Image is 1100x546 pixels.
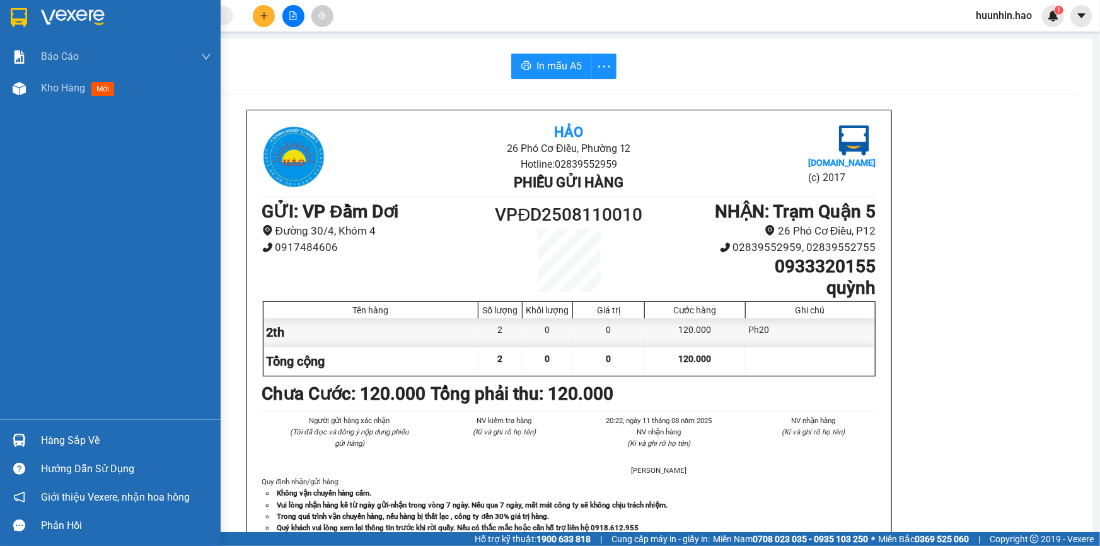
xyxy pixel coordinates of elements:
[475,532,591,546] span: Hỗ trợ kỹ thuật:
[277,501,668,509] strong: Vui lòng nhận hàng kể từ ngày gửi-nhận trong vòng 7 ngày. Nếu qua 7 ngày, mất mát công ty sẽ khôn...
[262,223,492,240] li: Đường 30/4, Khóm 4
[91,82,114,96] span: mới
[41,489,190,505] span: Giới thiệu Vexere, nhận hoa hồng
[16,16,79,79] img: logo.jpg
[782,427,845,436] i: (Kí và ghi rõ họ tên)
[646,223,876,240] li: 26 Phó Cơ Điều, P12
[260,11,269,20] span: plus
[808,158,876,168] b: [DOMAIN_NAME]
[871,537,875,542] span: ⚪️
[523,318,573,347] div: 0
[364,156,773,172] li: Hotline: 02839552959
[606,354,611,364] span: 0
[1055,6,1063,15] sup: 1
[492,201,646,229] h1: VPĐD2508110010
[597,465,722,476] li: [PERSON_NAME]
[13,50,26,64] img: solution-icon
[878,532,969,546] span: Miền Bắc
[118,47,527,62] li: Hotline: 02839552959
[715,201,876,222] b: NHẬN : Trạm Quận 5
[678,354,711,364] span: 120.000
[1076,10,1087,21] span: caret-down
[591,54,617,79] button: more
[536,58,582,74] span: In mẫu A5
[431,383,614,404] b: Tổng phải thu: 120.000
[545,354,550,364] span: 0
[11,8,27,27] img: logo-vxr
[751,415,876,426] li: NV nhận hàng
[478,318,523,347] div: 2
[277,512,550,521] strong: Trong quá trình vận chuyển hàng, nếu hàng bị thất lạc , công ty đền 30% giá trị hàng.
[611,532,710,546] span: Cung cấp máy in - giấy in:
[318,11,327,20] span: aim
[1070,5,1092,27] button: caret-down
[576,305,641,315] div: Giá trị
[646,277,876,299] h1: quỳnh
[282,5,304,27] button: file-add
[746,318,875,347] div: Ph20
[514,175,623,190] b: Phiếu gửi hàng
[600,532,602,546] span: |
[648,305,741,315] div: Cước hàng
[473,427,536,436] i: (Kí và ghi rõ họ tên)
[597,415,722,426] li: 20:22, ngày 11 tháng 08 năm 2025
[277,523,639,532] strong: Quý khách vui lòng xem lại thông tin trước khi rời quầy. Nếu có thắc mắc hoặc cần hỗ trợ liên hệ ...
[627,439,690,448] i: (Kí và ghi rõ họ tên)
[267,305,475,315] div: Tên hàng
[645,318,745,347] div: 120.000
[263,318,479,347] div: 2th
[13,463,25,475] span: question-circle
[41,431,211,450] div: Hàng sắp về
[720,242,731,253] span: phone
[592,59,616,74] span: more
[966,8,1042,23] span: huunhin.hao
[287,415,412,426] li: Người gửi hàng xác nhận
[442,415,567,426] li: NV kiểm tra hàng
[41,49,79,64] span: Báo cáo
[1030,535,1039,543] span: copyright
[13,434,26,447] img: warehouse-icon
[364,141,773,156] li: 26 Phó Cơ Điều, Phường 12
[16,91,152,112] b: GỬI : VP Đầm Dơi
[118,31,527,47] li: 26 Phó Cơ Điều, Phường 12
[289,11,298,20] span: file-add
[41,82,85,94] span: Kho hàng
[482,305,519,315] div: Số lượng
[498,354,503,364] span: 2
[749,305,872,315] div: Ghi chú
[262,476,876,533] div: Quy định nhận/gửi hàng :
[554,124,583,140] b: Hảo
[262,242,273,253] span: phone
[201,52,211,62] span: down
[13,491,25,503] span: notification
[915,534,969,544] strong: 0369 525 060
[839,125,869,156] img: logo.jpg
[1048,10,1059,21] img: icon-new-feature
[1057,6,1061,15] span: 1
[311,5,333,27] button: aim
[536,534,591,544] strong: 1900 633 818
[511,54,592,79] button: printerIn mẫu A5
[267,354,325,369] span: Tổng cộng
[646,239,876,256] li: 02839552959, 02839552755
[13,82,26,95] img: warehouse-icon
[765,225,775,236] span: environment
[41,460,211,479] div: Hướng dẫn sử dụng
[262,383,426,404] b: Chưa Cước : 120.000
[646,256,876,277] h1: 0933320155
[13,520,25,531] span: message
[262,239,492,256] li: 0917484606
[290,427,408,448] i: (Tôi đã đọc và đồng ý nộp dung phiếu gửi hàng)
[573,318,645,347] div: 0
[713,532,868,546] span: Miền Nam
[262,225,273,236] span: environment
[277,489,372,497] strong: Không vận chuyển hàng cấm.
[262,125,325,189] img: logo.jpg
[262,201,398,222] b: GỬI : VP Đầm Dơi
[526,305,569,315] div: Khối lượng
[978,532,980,546] span: |
[521,61,531,73] span: printer
[597,426,722,438] li: NV nhận hàng
[253,5,275,27] button: plus
[41,516,211,535] div: Phản hồi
